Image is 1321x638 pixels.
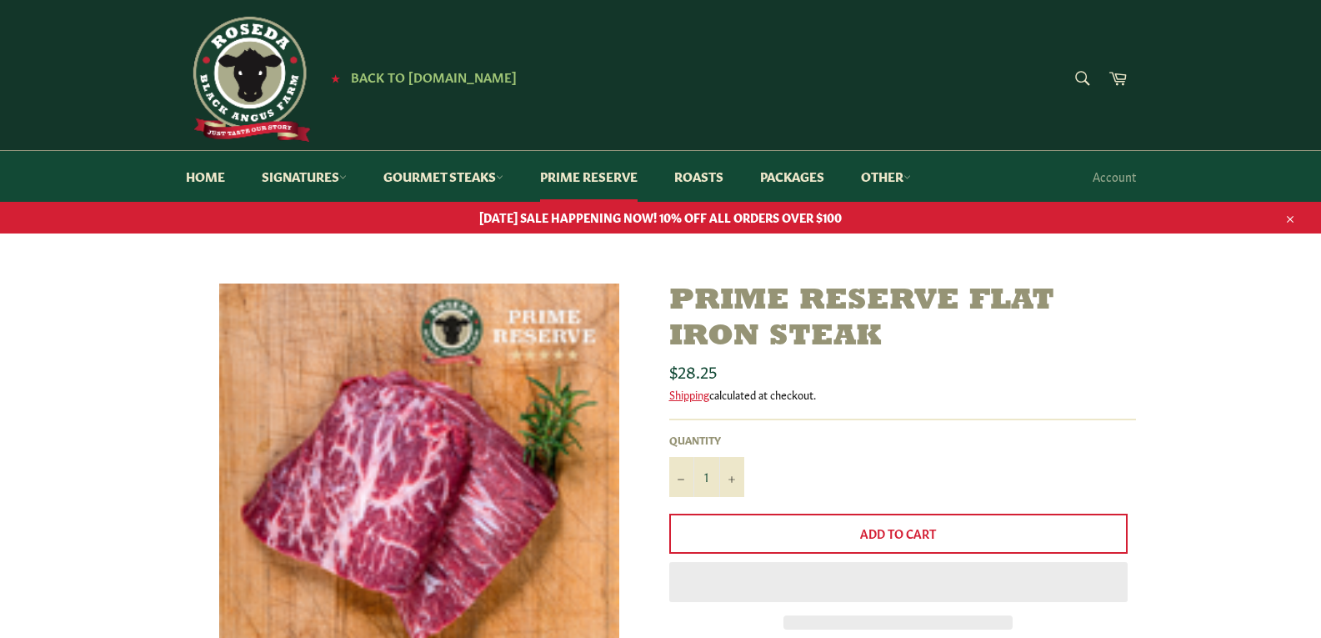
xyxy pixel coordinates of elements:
[669,387,1136,402] div: calculated at checkout.
[169,151,242,202] a: Home
[351,68,517,85] span: Back to [DOMAIN_NAME]
[323,71,517,84] a: ★ Back to [DOMAIN_NAME]
[186,17,311,142] img: Roseda Beef
[669,514,1128,554] button: Add to Cart
[669,359,717,382] span: $28.25
[658,151,740,202] a: Roasts
[523,151,654,202] a: Prime Reserve
[860,525,936,541] span: Add to Cart
[669,433,744,447] label: Quantity
[743,151,841,202] a: Packages
[669,386,709,402] a: Shipping
[669,284,1136,355] h1: Prime Reserve Flat Iron Steak
[669,457,694,497] button: Reduce item quantity by one
[367,151,520,202] a: Gourmet Steaks
[331,71,340,84] span: ★
[245,151,363,202] a: Signatures
[1084,152,1144,201] a: Account
[719,457,744,497] button: Increase item quantity by one
[844,151,928,202] a: Other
